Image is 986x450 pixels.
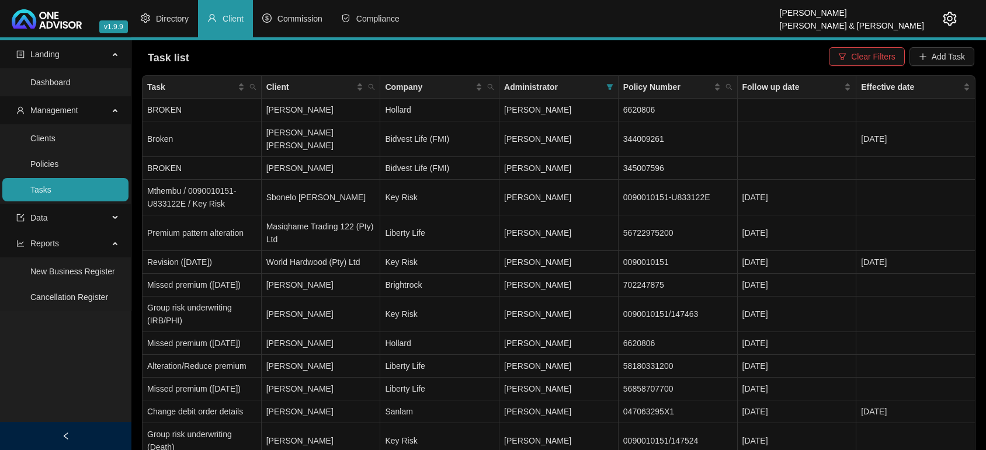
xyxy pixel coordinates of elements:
span: filter [606,83,613,90]
span: [PERSON_NAME] [504,193,571,202]
td: [DATE] [738,400,857,423]
span: v1.9.9 [99,20,128,33]
td: Bidvest Life (FMI) [380,157,499,180]
span: Management [30,106,78,115]
td: BROKEN [143,157,262,180]
td: Sanlam [380,400,499,423]
div: [PERSON_NAME] [780,3,924,16]
td: 344009261 [619,121,738,157]
th: Follow up date [738,76,857,99]
span: Follow up date [742,81,842,93]
td: Broken [143,121,262,157]
span: [PERSON_NAME] [504,280,571,289]
span: Add Task [932,50,965,63]
td: [DATE] [856,251,975,274]
td: 58180331200 [619,355,738,378]
td: [PERSON_NAME] [PERSON_NAME] [262,121,381,157]
td: Bidvest Life (FMI) [380,121,499,157]
span: setting [141,13,150,23]
td: Missed premium ([DATE]) [143,378,262,400]
span: plus [919,53,927,61]
a: Cancellation Register [30,292,108,302]
td: Change debit order details [143,400,262,423]
td: [DATE] [856,121,975,157]
span: [PERSON_NAME] [504,228,571,238]
span: setting [943,12,957,26]
td: World Hardwood (Pty) Ltd [262,251,381,274]
span: Client [266,81,355,93]
th: Company [380,76,499,99]
th: Effective date [856,76,975,99]
a: New Business Register [30,267,115,276]
td: [DATE] [738,274,857,296]
img: 2df55531c6924b55f21c4cf5d4484680-logo-light.svg [12,9,82,29]
td: [DATE] [738,355,857,378]
span: [PERSON_NAME] [504,384,571,393]
td: 702247875 [619,274,738,296]
span: [PERSON_NAME] [504,105,571,114]
td: [PERSON_NAME] [262,378,381,400]
td: [PERSON_NAME] [262,99,381,121]
td: 56722975200 [619,215,738,251]
span: filter [838,53,846,61]
td: Key Risk [380,296,499,332]
td: 6620806 [619,99,738,121]
td: Key Risk [380,180,499,215]
td: 6620806 [619,332,738,355]
td: 56858707700 [619,378,738,400]
td: 0090010151/147463 [619,296,738,332]
td: [PERSON_NAME] [262,355,381,378]
span: Effective date [861,81,961,93]
td: [DATE] [738,332,857,355]
span: [PERSON_NAME] [504,407,571,416]
span: filter [604,78,616,96]
span: search [366,78,377,96]
td: [PERSON_NAME] [262,157,381,180]
a: Dashboard [30,78,71,87]
span: Company [385,81,473,93]
span: [PERSON_NAME] [504,309,571,319]
td: 0090010151 [619,251,738,274]
td: [PERSON_NAME] [262,296,381,332]
td: [DATE] [856,400,975,423]
td: Liberty Life [380,215,499,251]
td: [DATE] [738,378,857,400]
td: Premium pattern alteration [143,215,262,251]
td: Revision ([DATE]) [143,251,262,274]
td: [DATE] [738,180,857,215]
span: [PERSON_NAME] [504,436,571,445]
span: Task list [148,52,189,64]
span: [PERSON_NAME] [504,361,571,371]
span: user [207,13,217,23]
a: Clients [30,134,55,143]
span: profile [16,50,25,58]
span: Task [147,81,235,93]
td: [PERSON_NAME] [262,332,381,355]
span: left [62,432,70,440]
td: Missed premium ([DATE]) [143,274,262,296]
th: Client [262,76,381,99]
span: search [487,83,494,90]
td: Mthembu / 0090010151-U833122E / Key Risk [143,180,262,215]
span: search [249,83,256,90]
span: Administrator [504,81,602,93]
span: [PERSON_NAME] [504,257,571,267]
span: Data [30,213,48,222]
span: Policy Number [623,81,711,93]
td: Alteration/Reduce premium [143,355,262,378]
td: Masiqhame Trading 122 (Pty) Ltd [262,215,381,251]
span: import [16,214,25,222]
span: user [16,106,25,114]
td: Hollard [380,332,499,355]
td: [PERSON_NAME] [262,400,381,423]
span: Landing [30,50,60,59]
td: Hollard [380,99,499,121]
td: [DATE] [738,251,857,274]
span: dollar [262,13,272,23]
td: Sbonelo [PERSON_NAME] [262,180,381,215]
td: BROKEN [143,99,262,121]
a: Tasks [30,185,51,194]
td: Missed premium ([DATE]) [143,332,262,355]
td: 047063295X1 [619,400,738,423]
span: [PERSON_NAME] [504,163,571,173]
